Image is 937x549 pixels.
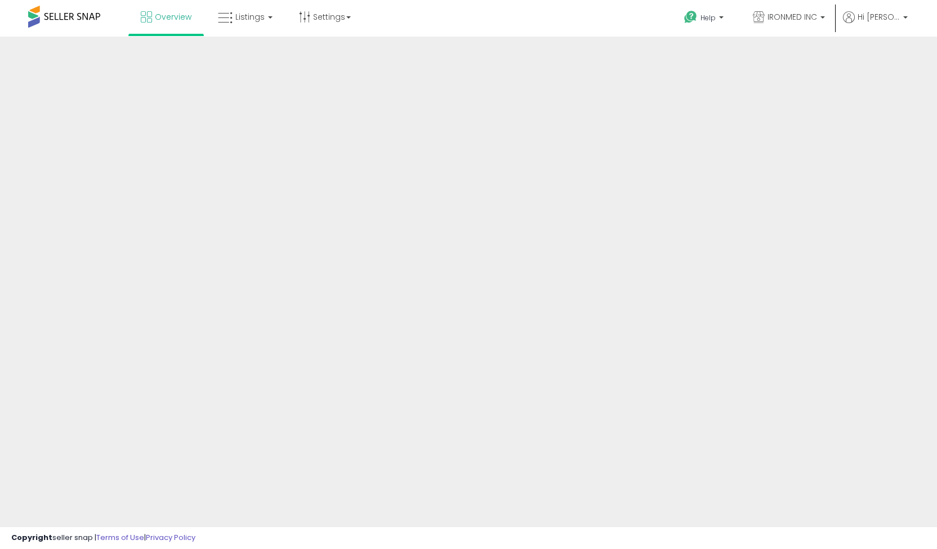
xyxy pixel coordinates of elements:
i: Get Help [684,10,698,24]
a: Help [675,2,735,37]
span: IRONMED INC [768,11,817,23]
span: Hi [PERSON_NAME] [858,11,900,23]
span: Overview [155,11,191,23]
span: Listings [235,11,265,23]
a: Hi [PERSON_NAME] [843,11,908,37]
span: Help [700,13,716,23]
